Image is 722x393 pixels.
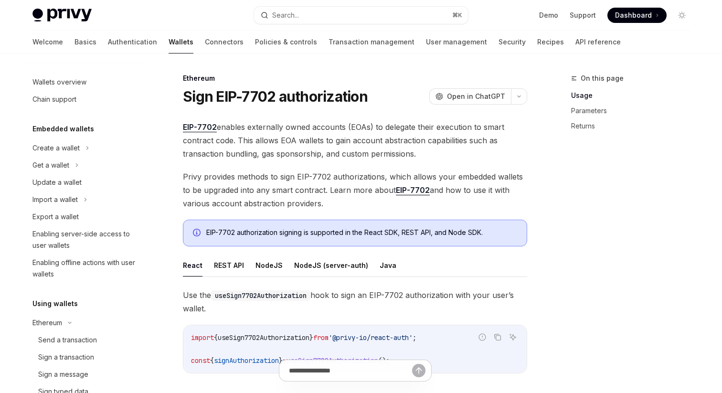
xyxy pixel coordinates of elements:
[283,356,287,365] span: =
[183,254,202,276] button: React
[426,31,487,53] a: User management
[183,170,527,210] span: Privy provides methods to sign EIP-7702 authorizations, which allows your embedded wallets to be ...
[413,333,416,342] span: ;
[25,349,147,366] a: Sign a transaction
[581,73,624,84] span: On this page
[539,11,558,20] a: Demo
[25,191,147,208] button: Import a wallet
[575,31,621,53] a: API reference
[25,314,147,331] button: Ethereum
[313,333,329,342] span: from
[74,31,96,53] a: Basics
[183,120,527,160] span: enables externally owned accounts (EOAs) to delegate their execution to smart contract code. This...
[206,228,517,238] div: EIP-7702 authorization signing is supported in the React SDK, REST API, and Node SDK.
[25,91,147,108] a: Chain support
[329,31,414,53] a: Transaction management
[191,333,214,342] span: import
[32,31,63,53] a: Welcome
[25,208,147,225] a: Export a wallet
[571,118,697,134] a: Returns
[378,356,390,365] span: ();
[32,257,141,280] div: Enabling offline actions with user wallets
[491,331,504,343] button: Copy the contents from the code block
[396,185,430,195] a: EIP-7702
[214,333,218,342] span: {
[294,254,368,276] button: NodeJS (server-auth)
[183,122,217,132] a: EIP-7702
[571,103,697,118] a: Parameters
[537,31,564,53] a: Recipes
[32,298,78,309] h5: Using wallets
[499,31,526,53] a: Security
[218,333,309,342] span: useSign7702Authorization
[255,31,317,53] a: Policies & controls
[32,194,78,205] div: Import a wallet
[309,333,313,342] span: }
[429,88,511,105] button: Open in ChatGPT
[214,254,244,276] button: REST API
[214,356,279,365] span: signAuthorization
[279,356,283,365] span: }
[412,364,425,377] button: Send message
[25,366,147,383] a: Sign a message
[570,11,596,20] a: Support
[191,356,210,365] span: const
[32,317,62,329] div: Ethereum
[287,356,378,365] span: useSign7702Authorization
[380,254,396,276] button: Java
[452,11,462,19] span: ⌘ K
[38,334,97,346] div: Send a transaction
[32,123,94,135] h5: Embedded wallets
[169,31,193,53] a: Wallets
[38,351,94,363] div: Sign a transaction
[32,159,69,171] div: Get a wallet
[38,369,88,380] div: Sign a message
[211,290,310,301] code: useSign7702Authorization
[32,228,141,251] div: Enabling server-side access to user wallets
[32,76,86,88] div: Wallets overview
[205,31,244,53] a: Connectors
[615,11,652,20] span: Dashboard
[193,229,202,238] svg: Info
[507,331,519,343] button: Ask AI
[183,74,527,83] div: Ethereum
[32,94,76,105] div: Chain support
[25,139,147,157] button: Create a wallet
[32,177,82,188] div: Update a wallet
[183,288,527,315] span: Use the hook to sign an EIP-7702 authorization with your user’s wallet.
[571,88,697,103] a: Usage
[25,331,147,349] a: Send a transaction
[607,8,667,23] a: Dashboard
[32,211,79,223] div: Export a wallet
[25,74,147,91] a: Wallets overview
[183,88,368,105] h1: Sign EIP-7702 authorization
[254,7,468,24] button: Search...⌘K
[32,142,80,154] div: Create a wallet
[210,356,214,365] span: {
[25,174,147,191] a: Update a wallet
[674,8,690,23] button: Toggle dark mode
[32,9,92,22] img: light logo
[272,10,299,21] div: Search...
[476,331,488,343] button: Report incorrect code
[25,225,147,254] a: Enabling server-side access to user wallets
[108,31,157,53] a: Authentication
[25,254,147,283] a: Enabling offline actions with user wallets
[25,157,147,174] button: Get a wallet
[329,333,413,342] span: '@privy-io/react-auth'
[289,360,412,381] input: Ask a question...
[255,254,283,276] button: NodeJS
[447,92,505,101] span: Open in ChatGPT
